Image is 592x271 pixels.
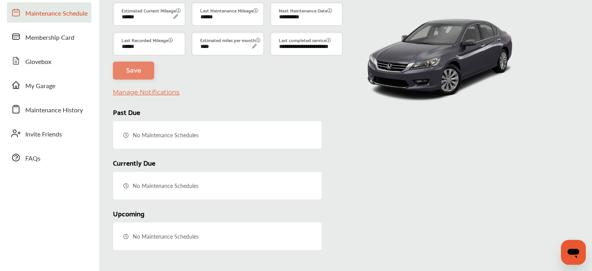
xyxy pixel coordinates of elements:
a: Maintenance History [7,99,91,119]
span: No Maintenance Schedules [131,129,200,140]
span: Upcoming [113,207,144,219]
a: FAQs [7,147,91,168]
span: Maintenance Schedule [25,9,88,19]
label: Last Maintenance Mileage [200,6,258,14]
span: Save [126,67,141,74]
a: Invite Friends [7,123,91,143]
span: FAQs [25,154,40,164]
label: Estimated Current Mileage [121,6,181,14]
span: Past Due [113,106,140,118]
a: My Garage [7,75,91,95]
label: Last completed service [279,36,331,44]
iframe: Button to launch messaging window [561,240,586,265]
span: Membership Card [25,33,74,43]
span: Currently Due [113,156,155,168]
label: Last Recorded Mileage [121,36,173,44]
a: Maintenance Schedule [7,2,91,23]
label: Estimated miles per month [200,36,260,44]
label: Next Maintenance Date [279,6,332,14]
span: My Garage [25,81,55,91]
span: No Maintenance Schedules [131,231,200,242]
span: Glovebox [25,57,51,67]
span: Maintenance History [25,105,83,115]
span: Invite Friends [25,129,62,140]
a: Membership Card [7,27,91,47]
a: Manage Notifications [113,89,179,96]
a: Glovebox [7,51,91,71]
a: Save [113,62,154,80]
span: No Maintenance Schedules [131,180,200,191]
